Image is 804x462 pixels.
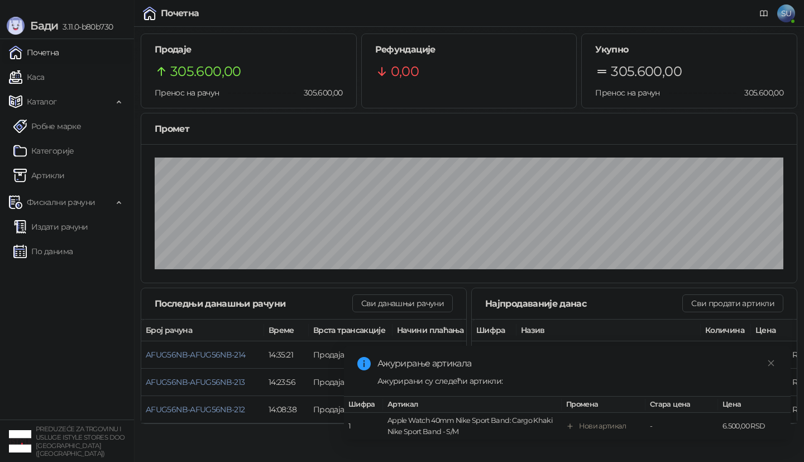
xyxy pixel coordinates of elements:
span: Фискални рачуни [27,191,95,213]
a: Категорије [13,140,74,162]
td: Продаја [309,396,393,423]
div: Нови артикал [579,421,626,432]
th: Промена [562,397,645,413]
div: Промет [155,122,783,136]
td: Apple Watch 40mm Nike Sport Band: Cargo Khaki Nike Sport Band - S/M [383,413,562,440]
button: Сви данашњи рачуни [352,294,453,312]
a: Каса [9,66,44,88]
span: Бади [30,19,58,32]
td: 14:35:21 [264,341,309,369]
div: Последњи данашњи рачуни [155,297,352,311]
th: Начини плаћања [393,320,504,341]
a: Робне марке [13,115,81,137]
td: 14:08:38 [264,396,309,423]
td: Продаја [309,341,393,369]
button: AFUG56NB-AFUG56NB-214 [146,350,246,360]
span: 305.600,00 [296,87,343,99]
div: Најпродаваније данас [485,297,682,311]
th: Време [264,320,309,341]
span: 0,00 [391,61,419,82]
img: Artikli [13,169,27,182]
span: close [767,359,775,367]
th: Артикал [383,397,562,413]
span: SU [777,4,795,22]
th: Врста трансакције [309,320,393,341]
th: Стара цена [645,397,718,413]
img: Logo [7,17,25,35]
td: - [645,413,718,440]
h5: Рефундације [375,43,563,56]
a: Почетна [9,41,59,64]
span: 3.11.0-b80b730 [58,22,113,32]
button: Сви продати артикли [682,294,783,312]
a: Close [765,357,777,369]
th: Цена [718,397,791,413]
a: Издати рачуни [13,216,88,238]
span: 305.600,00 [170,61,241,82]
th: Шифра [472,320,516,341]
span: Пренос на рачун [595,88,659,98]
span: Пренос на рачун [155,88,219,98]
a: По данима [13,240,73,263]
div: Почетна [161,9,199,18]
th: Број рачуна [141,320,264,341]
td: 6.500,00 RSD [718,413,791,440]
small: PREDUZEĆE ZA TRGOVINU I USLUGE ISTYLE STORES DOO [GEOGRAPHIC_DATA] ([GEOGRAPHIC_DATA]) [36,425,125,458]
span: 305.600,00 [736,87,783,99]
th: Назив [516,320,701,341]
img: 64x64-companyLogo-77b92cf4-9946-4f36-9751-bf7bb5fd2c7d.png [9,430,31,453]
div: Ажурирани су следећи артикли: [377,375,777,387]
th: Количина [701,320,751,341]
a: Документација [755,4,773,22]
a: ArtikliАртикли [13,164,65,187]
h5: Укупно [595,43,783,56]
th: Шифра [344,397,383,413]
span: 305.600,00 [611,61,682,82]
button: AFUG56NB-AFUG56NB-212 [146,404,245,415]
span: info-circle [357,357,371,370]
button: AFUG56NB-AFUG56NB-213 [146,377,245,387]
td: 14:23:56 [264,369,309,396]
div: Ажурирање артикала [377,357,777,370]
h5: Продаје [155,43,343,56]
td: 1 [344,413,383,440]
td: 1 [701,341,751,369]
td: Продаја [309,369,393,396]
span: Каталог [27,91,57,113]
